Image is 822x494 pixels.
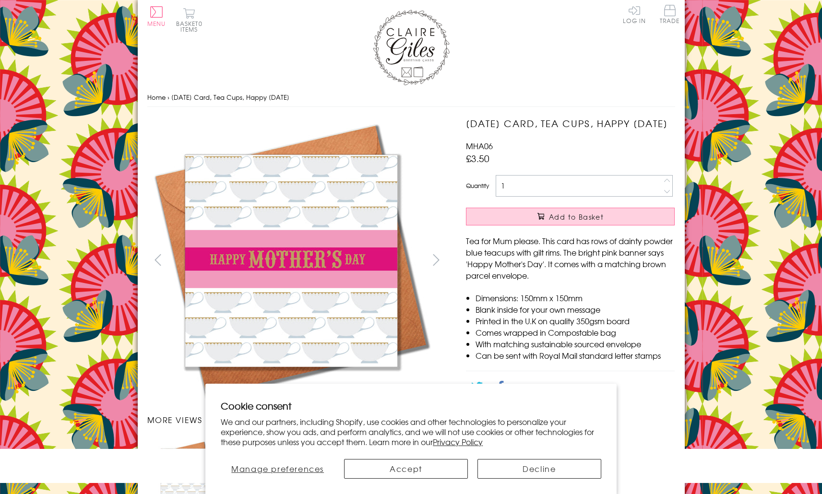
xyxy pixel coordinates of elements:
[221,459,334,479] button: Manage preferences
[167,93,169,102] span: ›
[549,212,604,222] span: Add to Basket
[147,117,435,404] img: Mother's Day Card, Tea Cups, Happy Mother's Day
[425,249,447,271] button: next
[373,10,450,85] img: Claire Giles Greetings Cards
[344,459,468,479] button: Accept
[147,6,166,26] button: Menu
[660,5,680,25] a: Trade
[147,88,675,107] nav: breadcrumbs
[466,117,675,130] h1: [DATE] Card, Tea Cups, Happy [DATE]
[476,338,675,350] li: With matching sustainable sourced envelope
[147,93,166,102] a: Home
[476,327,675,338] li: Comes wrapped in Compostable bag
[176,8,203,32] button: Basket0 items
[466,208,675,225] button: Add to Basket
[476,350,675,361] li: Can be sent with Royal Mail standard letter stamps
[623,5,646,24] a: Log In
[147,249,169,271] button: prev
[660,5,680,24] span: Trade
[466,152,489,165] span: £3.50
[147,414,447,425] h3: More views
[180,19,203,34] span: 0 items
[477,459,601,479] button: Decline
[231,463,324,474] span: Manage preferences
[171,93,289,102] span: [DATE] Card, Tea Cups, Happy [DATE]
[476,304,675,315] li: Blank inside for your own message
[476,292,675,304] li: Dimensions: 150mm x 150mm
[466,235,675,281] p: Tea for Mum please. This card has rows of dainty powder blue teacups with gilt rims. The bright p...
[466,140,493,152] span: MHA06
[147,19,166,28] span: Menu
[221,417,601,447] p: We and our partners, including Shopify, use cookies and other technologies to personalize your ex...
[221,399,601,412] h2: Cookie consent
[466,181,489,190] label: Quantity
[433,436,483,447] a: Privacy Policy
[476,315,675,327] li: Printed in the U.K on quality 350gsm board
